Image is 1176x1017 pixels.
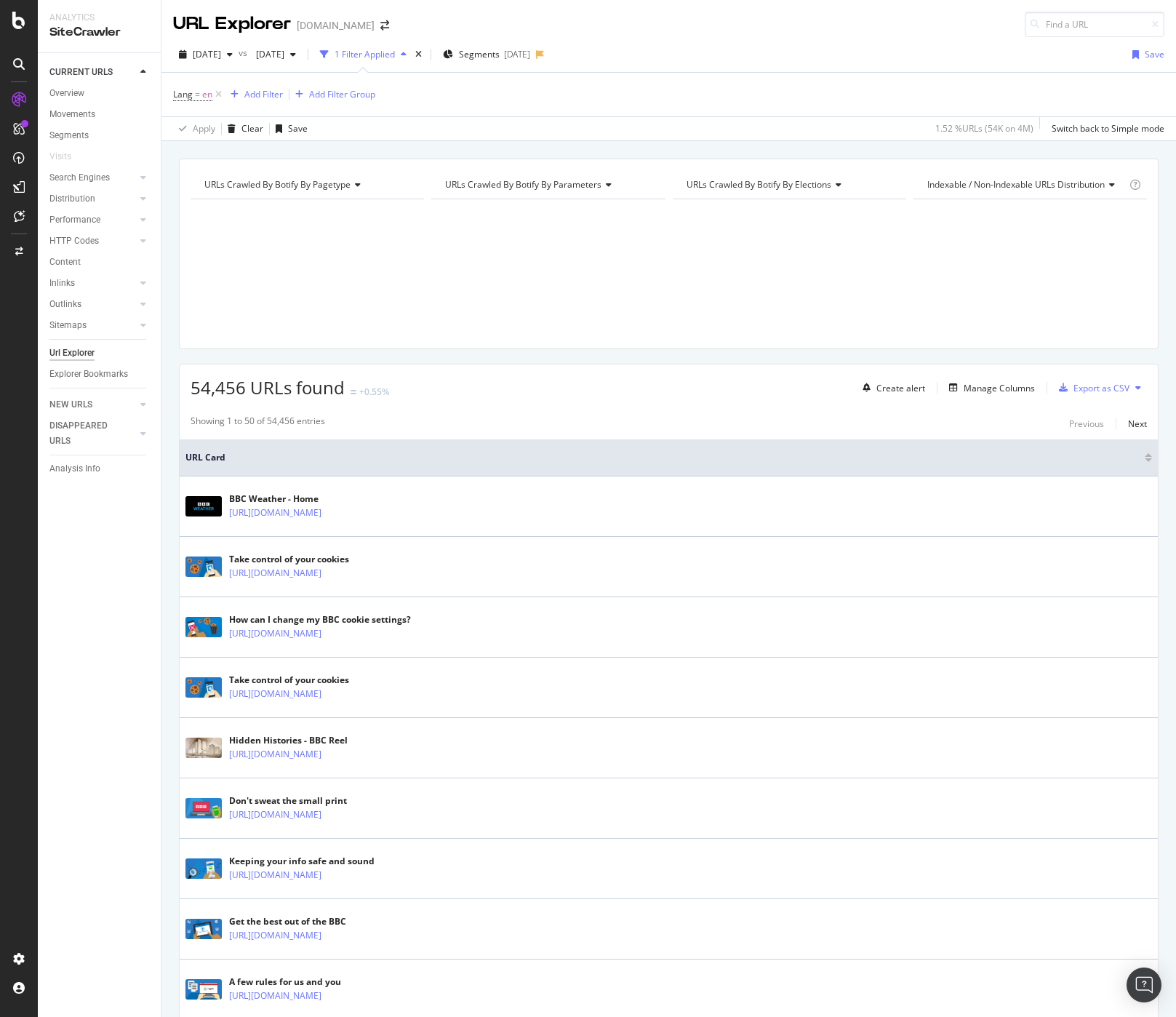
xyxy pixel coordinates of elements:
div: Outlinks [49,297,81,312]
a: Segments [49,128,151,143]
div: URL Explorer [173,12,291,36]
div: Distribution [49,191,95,207]
div: Clear [241,122,263,135]
div: NEW URLS [49,397,92,412]
div: A few rules for us and you [229,976,385,989]
div: Search Engines [49,170,110,186]
a: Outlinks [49,297,136,312]
button: Next [1128,415,1147,432]
a: Inlinks [49,276,136,291]
a: [URL][DOMAIN_NAME] [229,868,321,882]
div: Hidden Histories - BBC Reel [229,734,385,747]
span: URLs Crawled By Botify By pagetype [204,178,351,191]
div: Open Intercom Messenger [1127,968,1161,1002]
span: 2025 Sep. 17th [250,48,284,60]
div: Manage Columns [964,382,1035,394]
a: HTTP Codes [49,234,136,249]
span: en [202,84,212,105]
div: Overview [49,86,84,101]
h4: URLs Crawled By Botify By parameters [442,173,652,196]
div: Performance [49,212,100,228]
div: Previous [1069,418,1104,430]
div: HTTP Codes [49,234,99,249]
button: [DATE] [250,43,302,66]
span: Indexable / Non-Indexable URLs distribution [927,178,1105,191]
a: [URL][DOMAIN_NAME] [229,687,321,701]
div: Keeping your info safe and sound [229,855,385,868]
span: 54,456 URLs found [191,375,345,399]
div: Take control of your cookies [229,553,385,566]
img: main image [185,919,222,939]
button: [DATE] [173,43,239,66]
span: = [195,88,200,100]
div: Save [1145,48,1164,60]
a: Analysis Info [49,461,151,476]
a: NEW URLS [49,397,136,412]
h4: URLs Crawled By Botify By elections [684,173,893,196]
button: Save [270,117,308,140]
a: [URL][DOMAIN_NAME] [229,626,321,641]
img: main image [185,617,222,637]
a: Explorer Bookmarks [49,367,151,382]
a: [URL][DOMAIN_NAME] [229,747,321,762]
a: Search Engines [49,170,136,186]
div: Movements [49,107,95,122]
img: main image [185,858,222,879]
a: [URL][DOMAIN_NAME] [229,928,321,943]
span: 2025 Oct. 1st [193,48,221,60]
div: Explorer Bookmarks [49,367,128,382]
div: +0.55% [359,386,389,398]
div: How can I change my BBC cookie settings? [229,613,411,626]
span: Lang [173,88,193,100]
div: Content [49,255,81,270]
div: 1 Filter Applied [335,48,395,60]
div: Switch back to Simple mode [1052,122,1164,135]
a: Url Explorer [49,346,151,361]
button: Create alert [857,376,925,399]
button: Save [1127,43,1164,66]
button: Manage Columns [943,379,1035,396]
div: [DOMAIN_NAME] [297,18,375,33]
input: Find a URL [1025,12,1164,37]
div: SiteCrawler [49,24,149,41]
img: main image [185,738,222,758]
div: DISAPPEARED URLS [49,418,123,449]
button: Switch back to Simple mode [1046,117,1164,140]
button: Add Filter Group [289,86,375,103]
a: [URL][DOMAIN_NAME] [229,807,321,822]
h4: Indexable / Non-Indexable URLs Distribution [924,173,1127,196]
span: URLs Crawled By Botify By elections [687,178,831,191]
button: Export as CSV [1053,376,1129,399]
div: Create alert [876,382,925,394]
div: Segments [49,128,89,143]
div: Next [1128,418,1147,430]
a: Movements [49,107,151,122]
button: Previous [1069,415,1104,432]
button: Clear [222,117,263,140]
a: Overview [49,86,151,101]
button: Add Filter [225,86,283,103]
img: main image [185,557,222,577]
div: Take control of your cookies [229,674,385,687]
a: [URL][DOMAIN_NAME] [229,566,321,581]
h4: URLs Crawled By Botify By pagetype [201,173,411,196]
button: Segments[DATE] [437,43,536,66]
div: Sitemaps [49,318,87,333]
div: Analytics [49,12,149,24]
button: 1 Filter Applied [314,43,412,66]
a: [URL][DOMAIN_NAME] [229,989,321,1003]
div: Export as CSV [1073,382,1129,394]
button: Apply [173,117,215,140]
a: Performance [49,212,136,228]
a: [URL][DOMAIN_NAME] [229,506,321,520]
div: Get the best out of the BBC [229,915,385,928]
div: Showing 1 to 50 of 54,456 entries [191,415,325,432]
div: Analysis Info [49,461,100,476]
img: main image [185,496,222,517]
div: Visits [49,149,71,164]
img: main image [185,979,222,1000]
div: times [412,47,425,62]
div: 1.52 % URLs ( 54K on 4M ) [935,122,1033,135]
div: [DATE] [504,48,530,60]
a: Visits [49,149,86,164]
